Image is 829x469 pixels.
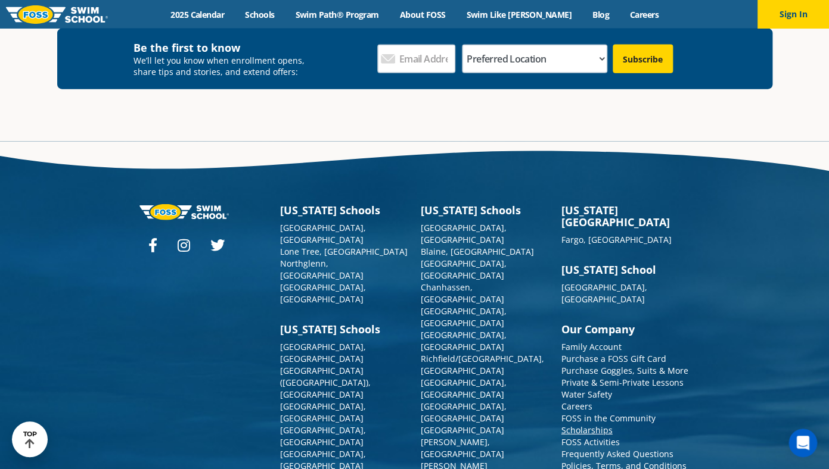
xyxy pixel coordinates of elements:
[421,204,549,216] h3: [US_STATE] Schools
[280,424,366,448] a: [GEOGRAPHIC_DATA], [GEOGRAPHIC_DATA]
[561,365,688,376] a: Purchase Goggles, Suits & More
[561,204,690,228] h3: [US_STATE][GEOGRAPHIC_DATA]
[561,412,656,424] a: FOSS in the Community
[421,282,504,305] a: Chanhassen, [GEOGRAPHIC_DATA]
[561,323,690,335] h3: Our Company
[280,258,364,281] a: Northglenn, [GEOGRAPHIC_DATA]
[421,353,544,376] a: Richfield/[GEOGRAPHIC_DATA], [GEOGRAPHIC_DATA]
[582,9,619,20] a: Blog
[421,377,507,400] a: [GEOGRAPHIC_DATA], [GEOGRAPHIC_DATA]
[280,246,408,257] a: Lone Tree, [GEOGRAPHIC_DATA]
[280,401,366,424] a: [GEOGRAPHIC_DATA], [GEOGRAPHIC_DATA]
[561,234,672,245] a: Fargo, [GEOGRAPHIC_DATA]
[285,9,389,20] a: Swim Path® Program
[280,222,366,245] a: [GEOGRAPHIC_DATA], [GEOGRAPHIC_DATA]
[421,329,507,352] a: [GEOGRAPHIC_DATA], [GEOGRAPHIC_DATA]
[133,40,313,55] h4: Be the first to know
[160,9,235,20] a: 2025 Calendar
[421,246,534,257] a: Blaine, [GEOGRAPHIC_DATA]
[139,204,229,220] img: Foss-logo-horizontal-white.svg
[561,389,612,400] a: Water Safety
[561,377,684,388] a: Private & Semi-Private Lessons
[235,9,285,20] a: Schools
[561,436,620,448] a: FOSS Activities
[133,55,313,77] p: We’ll let you know when enrollment opens, share tips and stories, and extend offers:
[6,5,108,24] img: FOSS Swim School Logo
[561,448,673,459] a: Frequently Asked Questions
[421,401,507,424] a: [GEOGRAPHIC_DATA], [GEOGRAPHIC_DATA]
[561,424,613,436] a: Scholarships
[561,353,666,364] a: Purchase a FOSS Gift Card
[280,282,366,305] a: [GEOGRAPHIC_DATA], [GEOGRAPHIC_DATA]
[561,401,592,412] a: Careers
[280,341,366,364] a: [GEOGRAPHIC_DATA], [GEOGRAPHIC_DATA]
[389,9,456,20] a: About FOSS
[280,365,371,400] a: [GEOGRAPHIC_DATA] ([GEOGRAPHIC_DATA]), [GEOGRAPHIC_DATA]
[280,323,409,335] h3: [US_STATE] Schools
[421,258,507,281] a: [GEOGRAPHIC_DATA], [GEOGRAPHIC_DATA]
[456,9,582,20] a: Swim Like [PERSON_NAME]
[613,45,673,73] input: Subscribe
[619,9,669,20] a: Careers
[788,429,817,457] iframe: Intercom live chat
[421,305,507,329] a: [GEOGRAPHIC_DATA], [GEOGRAPHIC_DATA]
[561,341,622,352] a: Family Account
[377,45,455,73] input: Email Address
[421,424,504,459] a: [GEOGRAPHIC_DATA][PERSON_NAME], [GEOGRAPHIC_DATA]
[561,264,690,276] h3: [US_STATE] School
[23,430,37,449] div: TOP
[280,204,409,216] h3: [US_STATE] Schools
[561,282,647,305] a: [GEOGRAPHIC_DATA], [GEOGRAPHIC_DATA]
[421,222,507,245] a: [GEOGRAPHIC_DATA], [GEOGRAPHIC_DATA]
